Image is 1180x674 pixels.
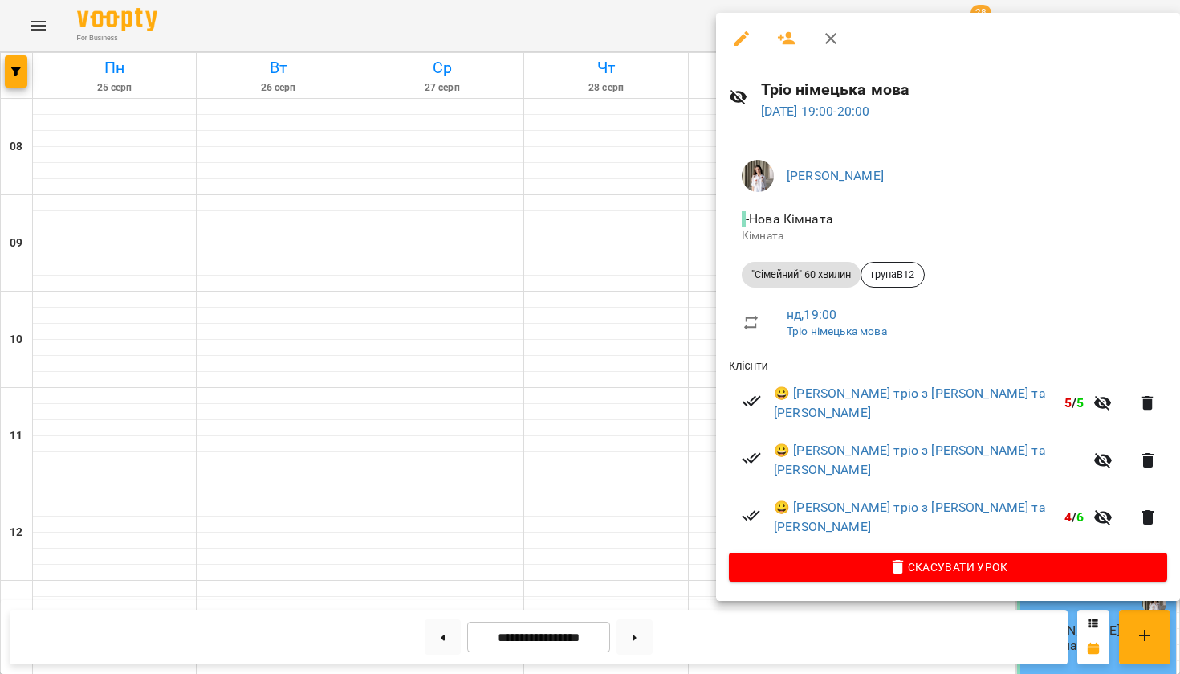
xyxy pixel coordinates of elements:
a: Тріо німецька мова [787,325,887,337]
span: групаВ12 [861,268,924,282]
a: нд , 19:00 [787,307,836,322]
a: [PERSON_NAME] [787,168,884,183]
img: 364895220a4789552a8225db6642e1db.jpeg [742,160,774,192]
button: Скасувати Урок [729,553,1167,582]
a: 😀 [PERSON_NAME] тріо з [PERSON_NAME] та [PERSON_NAME] [774,498,1058,536]
p: Кімната [742,228,1154,244]
div: групаВ12 [861,262,925,288]
svg: Візит сплачено [742,506,761,525]
span: 4 [1064,509,1072,525]
span: 5 [1064,395,1072,411]
h6: Тріо німецька мова [761,77,1167,102]
a: [DATE] 19:00-20:00 [761,104,870,119]
ul: Клієнти [729,357,1167,552]
a: 😀 [PERSON_NAME] тріо з [PERSON_NAME] та [PERSON_NAME] [774,441,1084,479]
b: / [1064,395,1084,411]
span: "Сімейний" 60 хвилин [742,268,861,282]
span: Скасувати Урок [742,558,1154,577]
b: / [1064,509,1084,525]
span: - Нова Кімната [742,211,836,227]
svg: Візит сплачено [742,391,761,411]
span: 6 [1076,509,1084,525]
a: 😀 [PERSON_NAME] тріо з [PERSON_NAME] та [PERSON_NAME] [774,384,1058,422]
svg: Візит сплачено [742,448,761,468]
span: 5 [1076,395,1084,411]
